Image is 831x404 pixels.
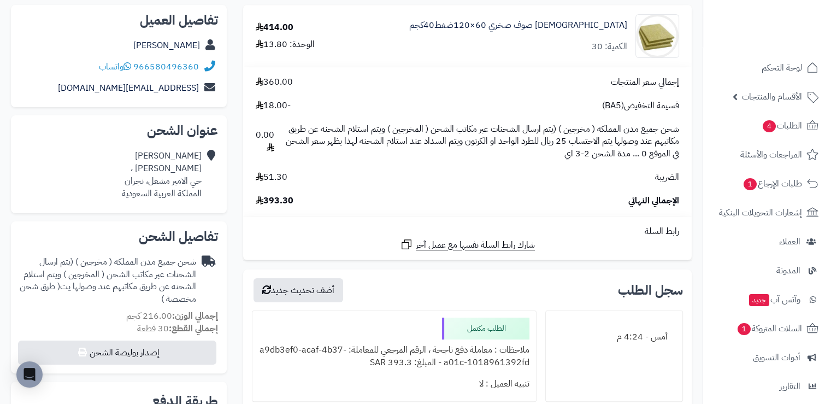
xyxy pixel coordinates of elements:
[256,76,293,89] span: 360.00
[738,323,751,335] span: 1
[256,171,287,184] span: 51.30
[137,322,218,335] small: 30 قطعة
[762,60,802,75] span: لوحة التحكم
[169,322,218,335] strong: إجمالي القطع:
[736,321,802,336] span: السلات المتروكة
[592,40,627,53] div: الكمية: 30
[710,200,824,226] a: إشعارات التحويلات البنكية
[256,129,274,154] span: 0.00
[259,373,529,395] div: تنبيه العميل : لا
[710,315,824,342] a: السلات المتروكة1
[552,326,676,348] div: أمس - 4:24 م
[710,113,824,139] a: الطلبات4
[256,38,315,51] div: الوحدة: 13.80
[710,286,824,313] a: وآتس آبجديد
[172,309,218,323] strong: إجمالي الوزن:
[742,176,802,191] span: طلبات الإرجاع
[749,294,769,306] span: جديد
[16,361,43,388] div: Open Intercom Messenger
[710,257,824,284] a: المدونة
[740,147,802,162] span: المراجعات والأسئلة
[776,263,800,278] span: المدونة
[710,142,824,168] a: المراجعات والأسئلة
[710,171,824,197] a: طلبات الإرجاع1
[254,278,343,302] button: أضف تحديث جديد
[763,120,776,132] span: 4
[20,280,196,306] span: ( طرق شحن مخصصة )
[247,225,687,238] div: رابط السلة
[133,39,200,52] a: [PERSON_NAME]
[409,19,627,32] a: [DEMOGRAPHIC_DATA] صوف صخري 60×120ضغط40كجم
[655,171,679,184] span: الضريبة
[416,239,535,251] span: شارك رابط السلة نفسها مع عميل آخر
[400,238,535,251] a: شارك رابط السلة نفسها مع عميل آخر
[133,60,199,73] a: 966580496360
[126,309,218,323] small: 216.00 كجم
[256,195,293,207] span: 393.30
[602,99,679,112] span: قسيمة التخفيض(BA5)
[20,14,218,27] h2: تفاصيل العميل
[636,14,679,58] img: 1692279947-download%20-%202023-08-17T164112.501-90x90.jpeg
[256,99,291,112] span: -18.00
[285,123,679,161] span: شحن جميع مدن المملكه ( مخرجين ) (يتم ارسال الشحنات عبر مكاتب الشحن ( المخرجين ) ويتم استلام الشحن...
[710,229,824,255] a: العملاء
[18,341,216,365] button: إصدار بوليصة الشحن
[780,379,800,394] span: التقارير
[710,344,824,371] a: أدوات التسويق
[753,350,800,365] span: أدوات التسويق
[611,76,679,89] span: إجمالي سعر المنتجات
[628,195,679,207] span: الإجمالي النهائي
[779,234,800,249] span: العملاء
[122,150,202,200] div: [PERSON_NAME] [PERSON_NAME] ، حي الامير مشعل، نجران المملكة العربية السعودية
[256,21,293,34] div: 414.00
[742,89,802,104] span: الأقسام والمنتجات
[618,284,683,297] h3: سجل الطلب
[442,318,529,339] div: الطلب مكتمل
[259,339,529,373] div: ملاحظات : معاملة دفع ناجحة ، الرقم المرجعي للمعاملة: a9db3ef0-acaf-4b37-a01c-1018961392fd - المبل...
[710,55,824,81] a: لوحة التحكم
[99,60,131,73] a: واتساب
[757,31,821,54] img: logo-2.png
[748,292,800,307] span: وآتس آب
[762,118,802,133] span: الطلبات
[20,124,218,137] h2: عنوان الشحن
[20,230,218,243] h2: تفاصيل الشحن
[710,373,824,400] a: التقارير
[744,178,757,190] span: 1
[719,205,802,220] span: إشعارات التحويلات البنكية
[20,256,196,306] div: شحن جميع مدن المملكه ( مخرجين ) (يتم ارسال الشحنات عبر مكاتب الشحن ( المخرجين ) ويتم استلام الشحن...
[58,81,199,95] a: [EMAIL_ADDRESS][DOMAIN_NAME]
